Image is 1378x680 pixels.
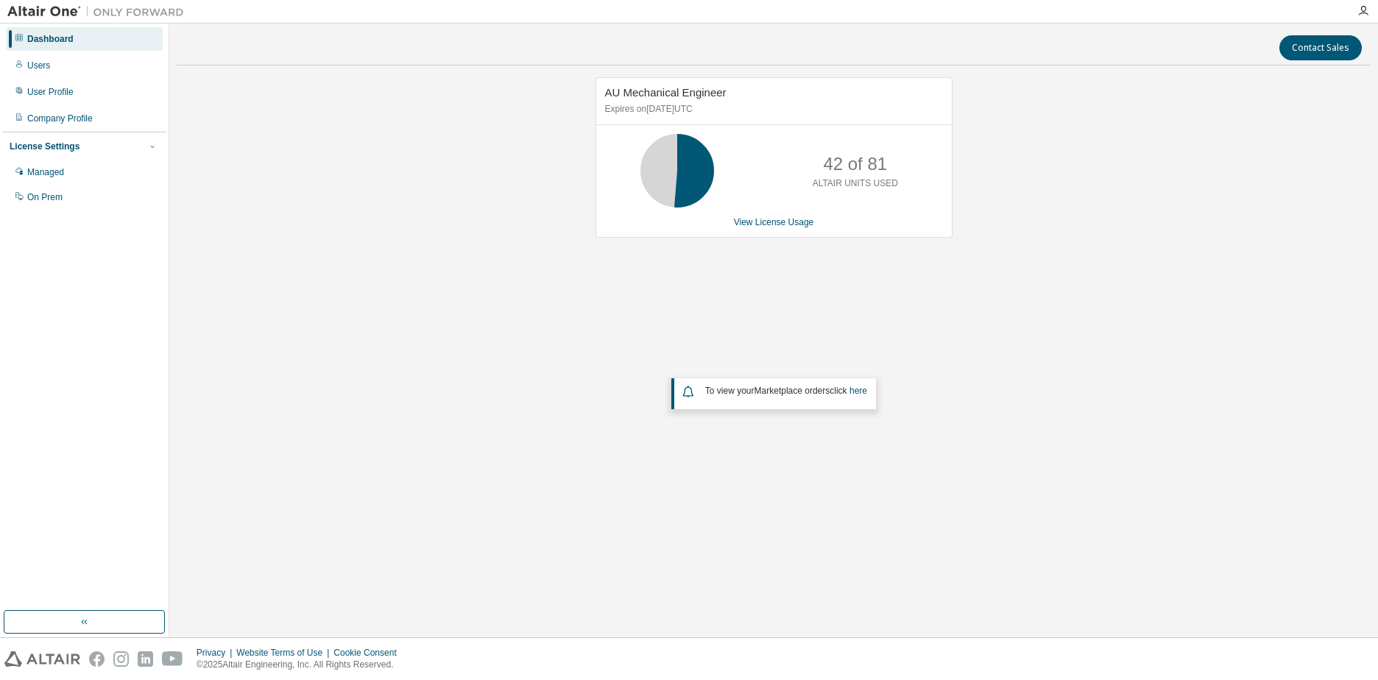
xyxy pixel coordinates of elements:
p: Expires on [DATE] UTC [605,103,939,116]
img: linkedin.svg [138,651,153,667]
div: Users [27,60,50,71]
div: Cookie Consent [333,647,405,659]
div: Company Profile [27,113,93,124]
img: Altair One [7,4,191,19]
button: Contact Sales [1279,35,1362,60]
div: Privacy [197,647,236,659]
div: License Settings [10,141,79,152]
p: ALTAIR UNITS USED [813,177,898,190]
span: AU Mechanical Engineer [605,86,727,99]
img: youtube.svg [162,651,183,667]
div: Website Terms of Use [236,647,333,659]
em: Marketplace orders [755,386,830,396]
p: 42 of 81 [823,152,887,177]
div: Managed [27,166,64,178]
img: altair_logo.svg [4,651,80,667]
a: View License Usage [734,217,814,227]
p: © 2025 Altair Engineering, Inc. All Rights Reserved. [197,659,406,671]
img: instagram.svg [113,651,129,667]
img: facebook.svg [89,651,105,667]
div: User Profile [27,86,74,98]
div: On Prem [27,191,63,203]
a: here [849,386,867,396]
div: Dashboard [27,33,74,45]
span: To view your click [705,386,867,396]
